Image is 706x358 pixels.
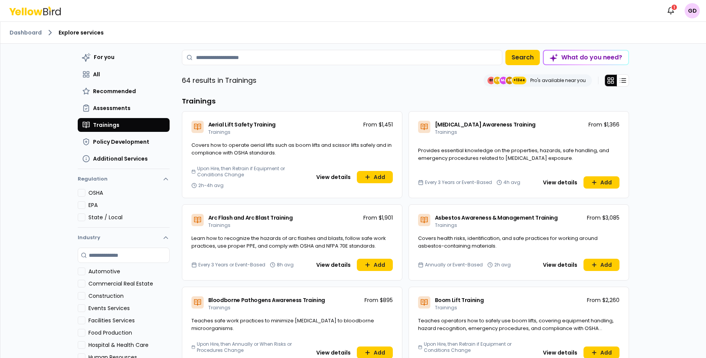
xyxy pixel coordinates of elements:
[364,296,393,304] p: From $895
[10,29,42,36] a: Dashboard
[78,50,170,64] button: For you
[182,75,257,86] p: 64 results in Trainings
[435,121,536,128] span: [MEDICAL_DATA] Awareness Training
[583,176,619,189] button: Add
[424,341,535,353] span: Upon Hire, then Retrain if Equipment or Conditions Change
[487,77,495,84] span: EE
[88,189,170,197] label: OSHA
[182,96,629,107] h3: Trainings
[10,28,697,37] nav: breadcrumb
[208,296,325,304] span: Bloodborne Pathogens Awareness Training
[663,3,678,18] button: 1
[363,121,393,128] p: From $1,451
[88,213,170,221] label: State / Local
[78,135,170,149] button: Policy Development
[94,53,114,61] span: For you
[505,50,540,65] button: Search
[88,268,170,275] label: Automotive
[494,77,501,84] span: CE
[494,262,511,268] span: 2h avg
[88,292,170,300] label: Construction
[93,121,119,129] span: Trainings
[587,296,619,304] p: From $2,260
[88,329,170,337] label: Food Production
[208,222,230,228] span: Trainings
[78,118,170,132] button: Trainings
[418,317,614,339] span: Teaches operators how to safely use boom lifts, covering equipment handling, hazard recognition, ...
[191,141,392,156] span: Covers how to operate aerial lifts such as boom lifts and scissor lifts safely and in compliance ...
[587,214,619,222] p: From $3,085
[88,341,170,349] label: Hospital & Health Care
[418,235,598,250] span: Covers health risks, identification, and safe practices for working around asbestos-containing ma...
[197,166,309,178] span: Upon Hire, then Retrain if Equipment or Conditions Change
[59,29,104,36] span: Explore services
[506,77,513,84] span: SE
[88,280,170,287] label: Commercial Real Estate
[671,4,678,11] div: 1
[513,77,525,84] span: +1344
[544,51,628,64] div: What do you need?
[88,317,170,324] label: Facilities Services
[425,179,492,186] span: Every 3 Years or Event-Based
[435,214,558,222] span: Asbestos Awareness & Management Training
[191,317,374,332] span: Teaches safe work practices to minimize [MEDICAL_DATA] to bloodborne microorganisms.
[78,101,170,115] button: Assessments
[93,71,100,78] span: All
[78,67,170,81] button: All
[78,189,170,227] div: Regulation
[435,296,484,304] span: Boom Lift Training
[88,304,170,312] label: Events Services
[208,304,230,311] span: Trainings
[78,152,170,166] button: Additional Services
[538,176,582,189] button: View details
[583,259,619,271] button: Add
[197,341,308,353] span: Upon Hire, then Annually or When Risks or Procedures Change
[93,155,148,163] span: Additional Services
[418,147,609,162] span: Provides essential knowledge on the properties, hazards, safe handling, and emergency procedures ...
[277,262,294,268] span: 8h avg
[530,77,586,84] p: Pro's available near you
[78,228,170,248] button: Industry
[93,138,149,146] span: Policy Development
[357,259,393,271] button: Add
[425,262,483,268] span: Annually or Event-Based
[685,3,700,18] span: GD
[78,84,170,98] button: Recommended
[312,171,355,183] button: View details
[503,179,520,186] span: 4h avg
[93,104,131,112] span: Assessments
[543,50,629,65] button: What do you need?
[500,77,507,84] span: MJ
[435,222,457,228] span: Trainings
[588,121,619,128] p: From $1,366
[93,87,136,95] span: Recommended
[363,214,393,222] p: From $1,901
[538,259,582,271] button: View details
[312,259,355,271] button: View details
[208,129,230,135] span: Trainings
[208,121,276,128] span: Aerial Lift Safety Training
[357,171,393,183] button: Add
[198,262,265,268] span: Every 3 Years or Event-Based
[198,182,224,189] span: 2h-4h avg
[191,235,386,250] span: Learn how to recognize the hazards of arc flashes and blasts, follow safe work practices, use pro...
[88,201,170,209] label: EPA
[208,214,293,222] span: Arc Flash and Arc Blast Training
[435,304,457,311] span: Trainings
[435,129,457,135] span: Trainings
[78,172,170,189] button: Regulation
